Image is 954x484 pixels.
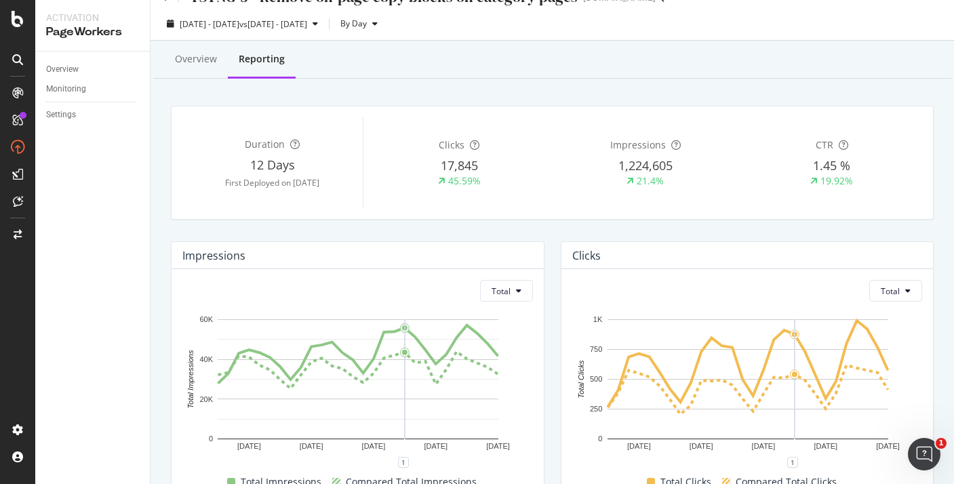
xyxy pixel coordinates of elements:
[439,138,464,151] span: Clicks
[813,157,850,174] span: 1.45 %
[199,316,213,324] text: 60K
[46,62,140,77] a: Overview
[869,280,922,302] button: Total
[486,442,510,450] text: [DATE]
[589,346,601,354] text: 750
[627,442,651,450] text: [DATE]
[577,361,585,399] text: Total Clicks
[637,174,664,188] div: 21.4%
[820,174,853,188] div: 19.92%
[46,82,86,96] div: Monitoring
[161,13,323,35] button: [DATE] - [DATE]vs[DATE] - [DATE]
[441,157,478,174] span: 17,845
[908,438,940,470] iframe: Intercom live chat
[572,312,923,462] svg: A chart.
[814,442,837,450] text: [DATE]
[182,249,245,262] div: Impressions
[787,457,798,468] div: 1
[182,312,533,462] svg: A chart.
[480,280,533,302] button: Total
[876,442,900,450] text: [DATE]
[593,316,602,324] text: 1K
[598,435,602,443] text: 0
[881,285,900,297] span: Total
[46,108,76,122] div: Settings
[182,177,363,188] div: First Deployed on [DATE]
[209,435,213,443] text: 0
[816,138,833,151] span: CTR
[424,442,448,450] text: [DATE]
[492,285,511,297] span: Total
[46,62,79,77] div: Overview
[589,376,601,384] text: 500
[46,82,140,96] a: Monitoring
[398,457,409,468] div: 1
[175,52,217,66] div: Overview
[245,138,285,150] span: Duration
[46,108,140,122] a: Settings
[589,405,601,414] text: 250
[689,442,713,450] text: [DATE]
[239,52,285,66] div: Reporting
[199,395,213,403] text: 20K
[250,157,295,173] span: 12 Days
[610,138,666,151] span: Impressions
[362,442,386,450] text: [DATE]
[448,174,481,188] div: 45.59%
[46,11,139,24] div: Activation
[618,157,673,174] span: 1,224,605
[180,18,239,30] span: [DATE] - [DATE]
[46,24,139,40] div: PageWorkers
[936,438,947,449] span: 1
[572,249,601,262] div: Clicks
[239,18,307,30] span: vs [DATE] - [DATE]
[751,442,775,450] text: [DATE]
[335,13,383,35] button: By Day
[237,442,261,450] text: [DATE]
[199,355,213,363] text: 40K
[300,442,323,450] text: [DATE]
[186,350,195,409] text: Total Impressions
[335,18,367,29] span: By Day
